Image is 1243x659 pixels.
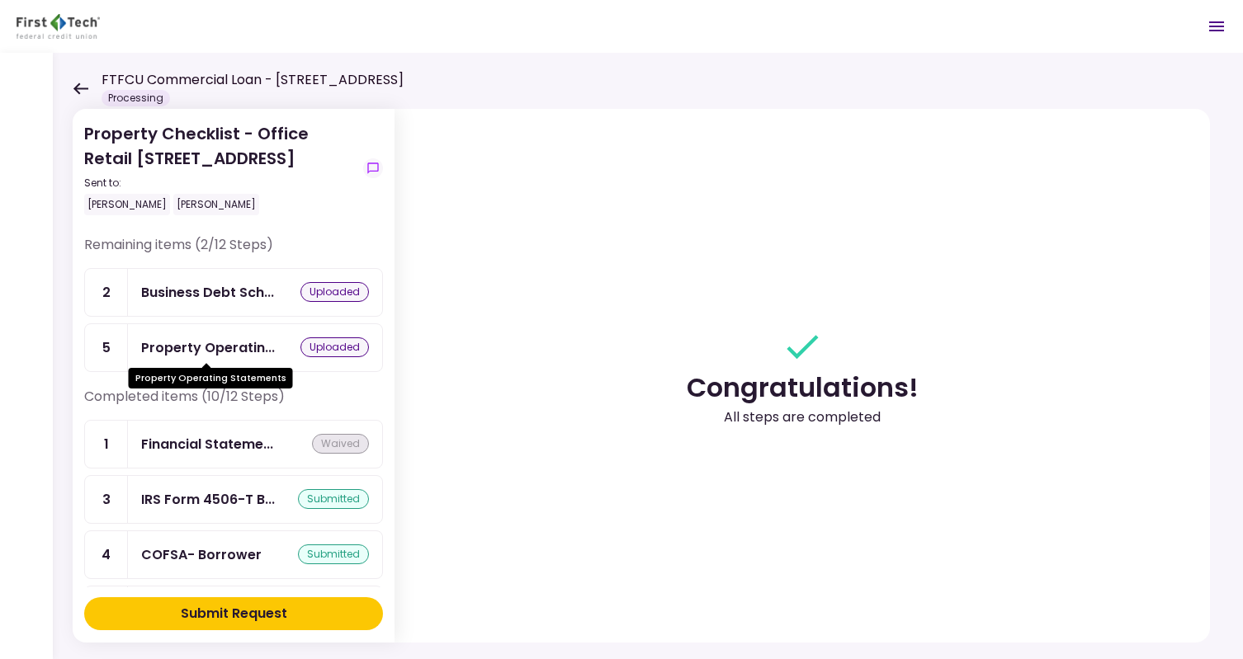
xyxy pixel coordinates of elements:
div: 2 [85,269,128,316]
h1: FTFCU Commercial Loan - [STREET_ADDRESS] [102,70,404,90]
div: [PERSON_NAME] [84,194,170,215]
div: 4 [85,531,128,578]
a: 3IRS Form 4506-T Borrowersubmitted [84,475,383,524]
div: Financial Statement - Borrower [141,434,273,454]
div: Sent to: [84,176,357,191]
div: Congratulations! [687,368,919,407]
button: Submit Request [84,597,383,630]
a: 4COFSA- Borrowersubmitted [84,530,383,579]
a: 6Current Rent Rollwaived [84,586,383,634]
div: Property Checklist - Office Retail [STREET_ADDRESS] [84,121,357,215]
img: Partner icon [17,14,100,39]
div: submitted [298,544,369,564]
div: uploaded [300,282,369,302]
div: 3 [85,476,128,523]
div: Property Operating Statements [129,368,293,388]
div: 1 [85,421,128,468]
div: Completed items (10/12 Steps) [84,387,383,420]
a: 5Property Operating Statementsuploaded [84,323,383,372]
div: Property Operating Statements [141,337,275,358]
div: Remaining items (2/12 Steps) [84,235,383,268]
div: waived [312,434,369,454]
button: show-messages [363,158,383,178]
div: All steps are completed [724,407,881,427]
div: Submit Request [181,604,287,624]
div: uploaded [300,337,369,357]
div: 5 [85,324,128,371]
button: Open menu [1197,7,1236,46]
div: IRS Form 4506-T Borrower [141,489,275,510]
div: Processing [102,90,170,106]
div: [PERSON_NAME] [173,194,259,215]
a: 1Financial Statement - Borrowerwaived [84,420,383,468]
div: COFSA- Borrower [141,544,262,565]
a: 2Business Debt Scheduleuploaded [84,268,383,317]
div: submitted [298,489,369,509]
div: 6 [85,586,128,633]
div: Business Debt Schedule [141,282,274,303]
